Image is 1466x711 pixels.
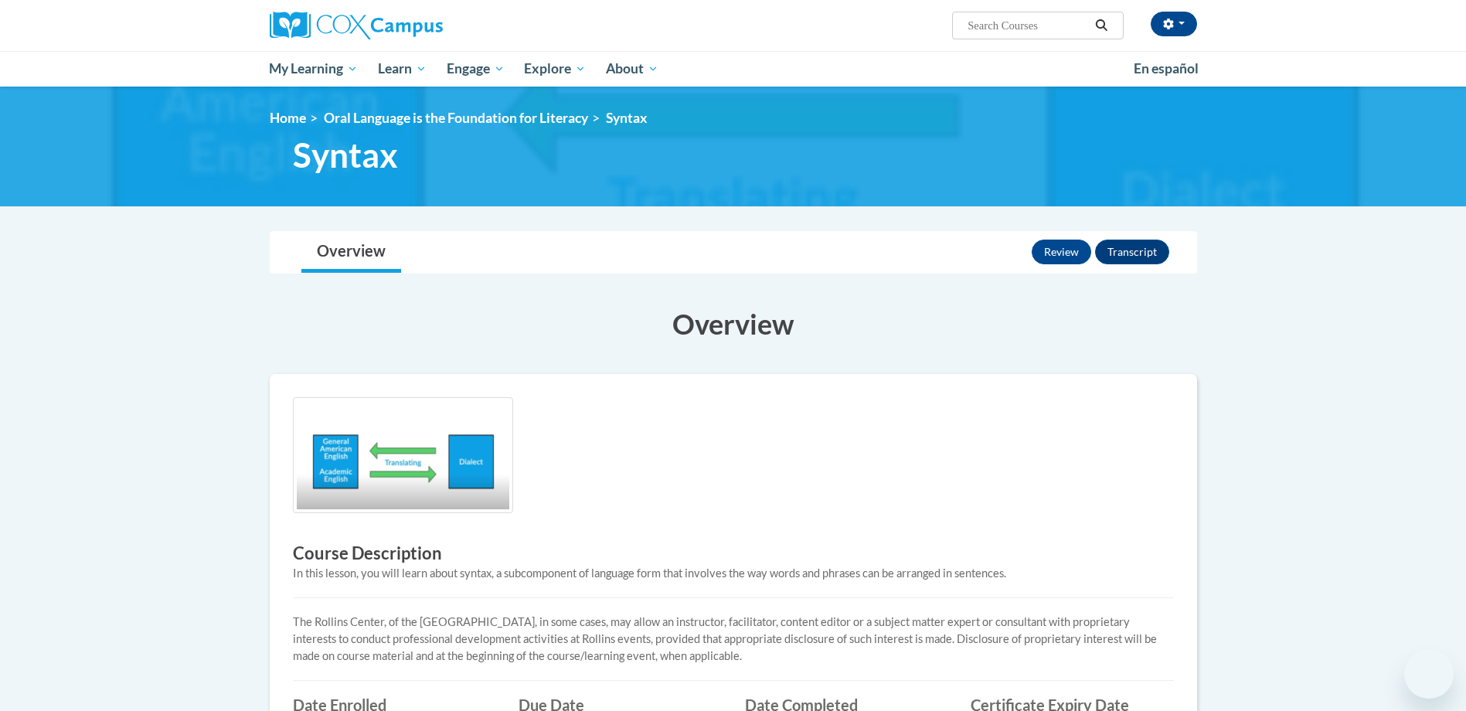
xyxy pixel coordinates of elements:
span: Syntax [293,134,398,175]
div: In this lesson, you will learn about syntax, a subcomponent of language form that involves the wa... [293,565,1174,582]
button: Review [1032,240,1091,264]
img: Course logo image [293,397,513,512]
a: Home [270,110,306,126]
button: Account Settings [1151,12,1197,36]
p: The Rollins Center, of the [GEOGRAPHIC_DATA], in some cases, may allow an instructor, facilitator... [293,614,1174,665]
span: Engage [447,60,505,78]
span: My Learning [269,60,358,78]
span: About [606,60,658,78]
a: Oral Language is the Foundation for Literacy [324,110,588,126]
input: Search Courses [966,16,1090,35]
button: Search [1090,16,1113,35]
iframe: Button to launch messaging window [1404,649,1454,699]
button: Transcript [1095,240,1169,264]
a: Engage [437,51,515,87]
div: Main menu [247,51,1220,87]
img: Cox Campus [270,12,443,39]
span: Explore [524,60,586,78]
h3: Overview [270,304,1197,343]
a: Overview [301,232,401,273]
a: Learn [368,51,437,87]
span: En español [1134,60,1199,77]
a: About [596,51,668,87]
a: Explore [514,51,596,87]
span: Learn [378,60,427,78]
span: Syntax [606,110,648,126]
a: Cox Campus [270,12,563,39]
a: My Learning [260,51,369,87]
a: En español [1124,53,1209,85]
h3: Course Description [293,542,1174,566]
